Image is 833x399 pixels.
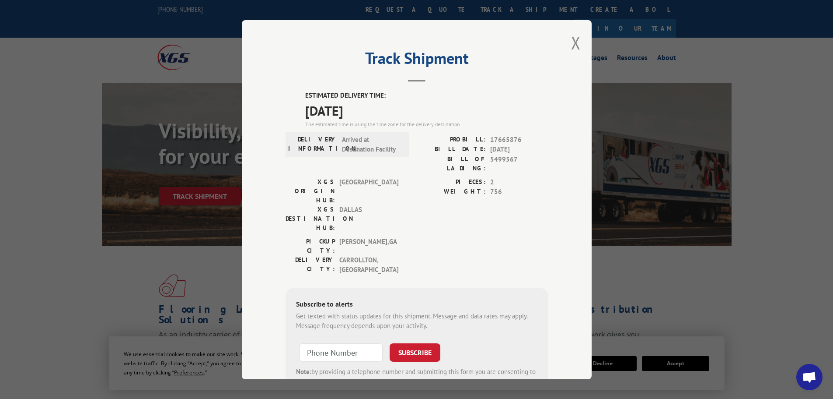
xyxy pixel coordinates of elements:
[342,134,401,154] span: Arrived at Destination Facility
[490,154,548,173] span: 5499567
[305,120,548,128] div: The estimated time is using the time zone for the delivery destination.
[286,52,548,69] h2: Track Shipment
[286,255,335,275] label: DELIVERY CITY:
[339,177,398,205] span: [GEOGRAPHIC_DATA]
[339,237,398,255] span: [PERSON_NAME] , GA
[300,343,383,361] input: Phone Number
[417,187,486,197] label: WEIGHT:
[490,145,548,155] span: [DATE]
[296,311,537,331] div: Get texted with status updates for this shipment. Message and data rates may apply. Message frequ...
[571,31,581,54] button: Close modal
[339,255,398,275] span: CARROLLTON , [GEOGRAPHIC_DATA]
[286,205,335,232] label: XGS DESTINATION HUB:
[296,367,311,375] strong: Note:
[296,367,537,396] div: by providing a telephone number and submitting this form you are consenting to be contacted by SM...
[490,187,548,197] span: 756
[390,343,440,361] button: SUBSCRIBE
[417,134,486,145] label: PROBILL:
[490,134,548,145] span: 17665876
[286,177,335,205] label: XGS ORIGIN HUB:
[417,154,486,173] label: BILL OF LADING:
[796,364,823,390] div: Open chat
[490,177,548,187] span: 2
[305,91,548,101] label: ESTIMATED DELIVERY TIME:
[417,145,486,155] label: BILL DATE:
[417,177,486,187] label: PIECES:
[286,237,335,255] label: PICKUP CITY:
[288,134,338,154] label: DELIVERY INFORMATION:
[296,298,537,311] div: Subscribe to alerts
[305,100,548,120] span: [DATE]
[339,205,398,232] span: DALLAS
